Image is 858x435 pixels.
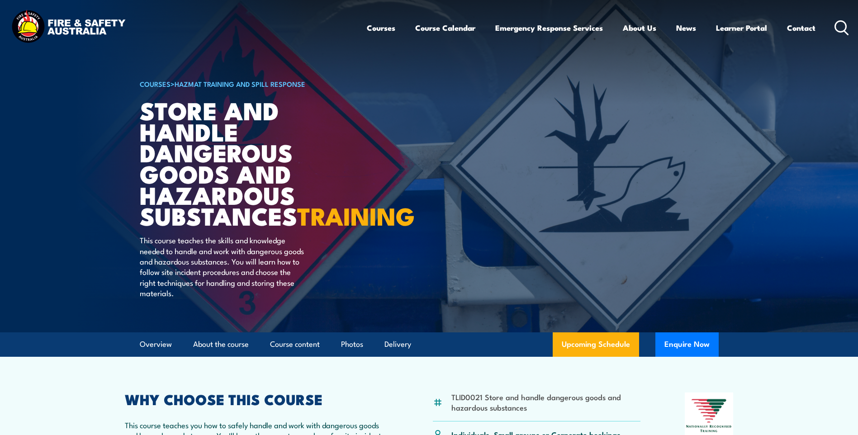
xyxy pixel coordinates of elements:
a: Overview [140,332,172,356]
strong: TRAINING [297,196,415,234]
a: Emergency Response Services [495,16,603,40]
a: Delivery [384,332,411,356]
a: About Us [623,16,656,40]
a: Contact [787,16,815,40]
h1: Store And Handle Dangerous Goods and Hazardous Substances [140,99,363,226]
h6: > [140,78,363,89]
a: About the course [193,332,249,356]
a: COURSES [140,79,171,89]
button: Enquire Now [655,332,719,357]
a: Photos [341,332,363,356]
a: HAZMAT Training and Spill Response [175,79,305,89]
h2: WHY CHOOSE THIS COURSE [125,392,389,405]
a: Learner Portal [716,16,767,40]
a: Upcoming Schedule [553,332,639,357]
a: News [676,16,696,40]
p: This course teaches the skills and knowledge needed to handle and work with dangerous goods and h... [140,235,305,298]
li: TLID0021 Store and handle dangerous goods and hazardous substances [451,392,641,413]
a: Course content [270,332,320,356]
a: Course Calendar [415,16,475,40]
a: Courses [367,16,395,40]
